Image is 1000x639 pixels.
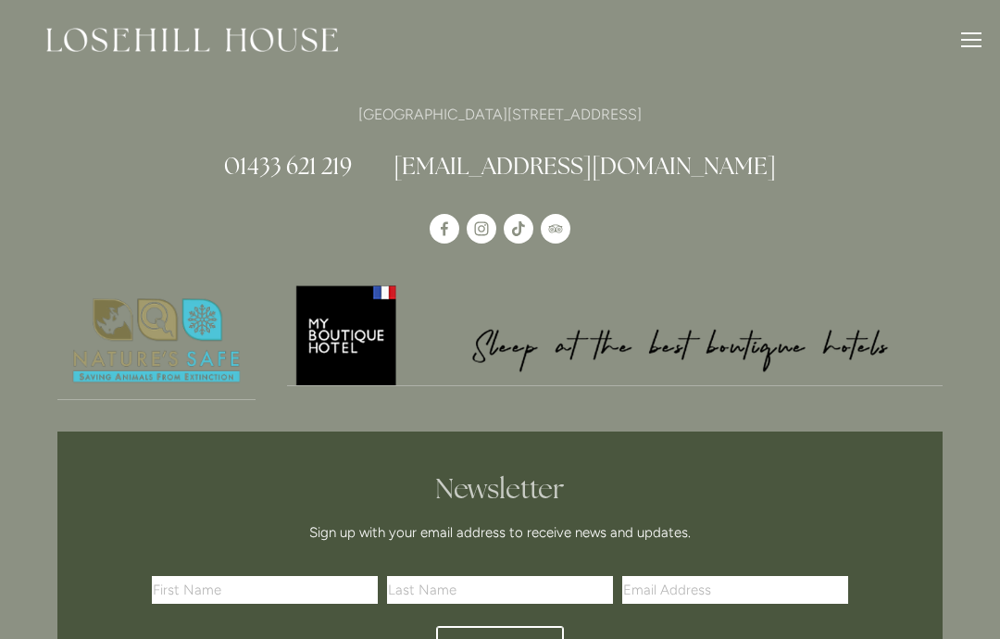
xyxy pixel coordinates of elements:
img: My Boutique Hotel - Logo [287,282,944,385]
input: First Name [152,576,378,604]
input: Last Name [387,576,613,604]
p: [GEOGRAPHIC_DATA][STREET_ADDRESS] [57,102,943,127]
a: Nature's Safe - Logo [57,282,256,400]
p: Sign up with your email address to receive news and updates. [158,521,842,544]
h2: Newsletter [158,472,842,506]
input: Email Address [622,576,848,604]
a: Losehill House Hotel & Spa [430,214,459,244]
img: Nature's Safe - Logo [57,282,256,399]
a: TikTok [504,214,533,244]
a: [EMAIL_ADDRESS][DOMAIN_NAME] [394,151,776,181]
a: Instagram [467,214,496,244]
a: 01433 621 219 [224,151,352,181]
a: My Boutique Hotel - Logo [287,282,944,386]
img: Losehill House [46,28,338,52]
a: TripAdvisor [541,214,570,244]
